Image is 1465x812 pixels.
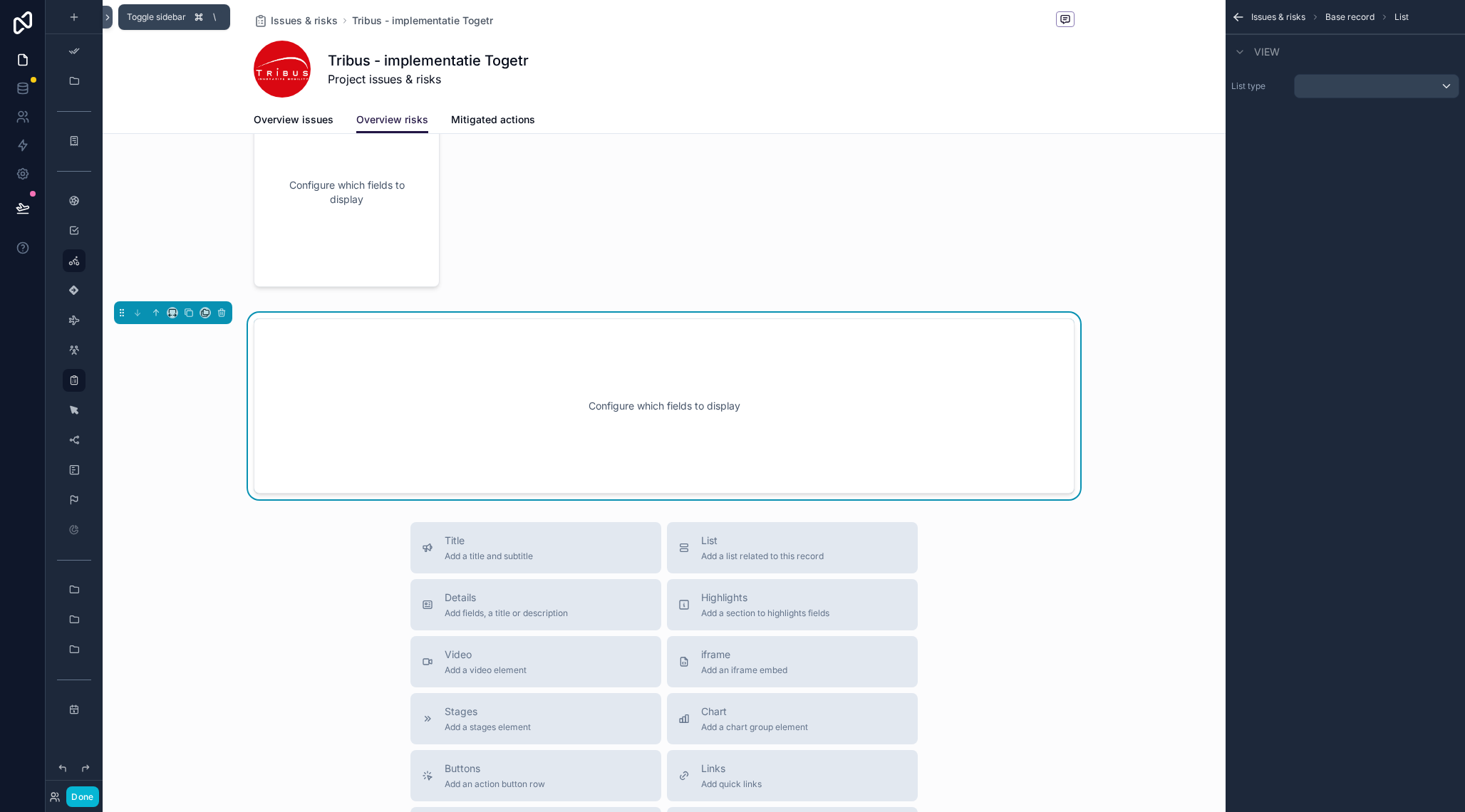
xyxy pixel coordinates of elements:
span: Add a list related to this record [701,551,824,562]
h1: Tribus - implementatie Togetr [328,51,529,71]
span: iframe [701,647,787,662]
span: Add fields, a title or description [445,608,568,619]
a: Mitigated actions [451,107,535,135]
button: iframeAdd an iframe embed [667,636,918,687]
button: VideoAdd a video element [410,636,661,687]
span: Chart [701,704,808,719]
div: Configure which fields to display [277,342,1051,470]
span: Links [701,761,762,776]
span: Details [445,590,568,605]
span: Add quick links [701,779,762,790]
span: Add an action button row [445,779,545,790]
label: List type [1231,80,1288,92]
span: Base record [1325,11,1375,23]
button: ChartAdd a chart group element [667,693,918,744]
span: Project issues & risks [328,71,529,88]
button: TitleAdd a title and subtitle [410,522,661,573]
span: List [1394,11,1409,23]
button: StagesAdd a stages element [410,693,661,744]
button: Done [66,786,98,807]
span: Add a video element [445,665,527,676]
a: Overview risks [356,107,428,134]
span: Issues & risks [1251,11,1305,23]
span: Overview risks [356,113,428,127]
a: Issues & risks [254,14,338,28]
span: Add a section to highlights fields [701,608,829,619]
button: ButtonsAdd an action button row [410,750,661,801]
button: LinksAdd quick links [667,750,918,801]
span: List [701,533,824,548]
span: \ [209,11,220,23]
span: Add a stages element [445,722,531,733]
span: Add a title and subtitle [445,551,533,562]
span: Video [445,647,527,662]
span: Stages [445,704,531,719]
button: HighlightsAdd a section to highlights fields [667,579,918,630]
button: ListAdd a list related to this record [667,522,918,573]
span: Overview issues [254,113,333,127]
button: DetailsAdd fields, a title or description [410,579,661,630]
a: Overview issues [254,107,333,135]
span: Buttons [445,761,545,776]
span: Highlights [701,590,829,605]
span: Add an iframe embed [701,665,787,676]
span: Issues & risks [271,14,338,28]
a: Tribus - implementatie Togetr [352,14,493,28]
span: Add a chart group element [701,722,808,733]
span: Mitigated actions [451,113,535,127]
span: Title [445,533,533,548]
span: Toggle sidebar [127,11,186,23]
span: View [1254,45,1280,59]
